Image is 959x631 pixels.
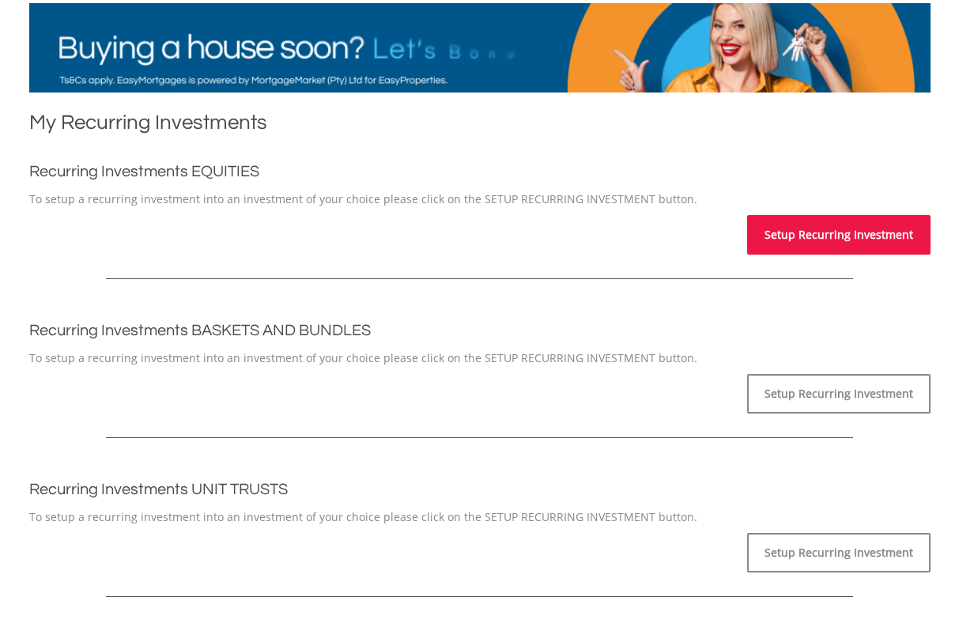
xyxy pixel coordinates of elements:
[747,215,931,255] a: Setup Recurring Investment
[29,3,931,93] img: EasyMortage Promotion Banner
[29,509,931,525] p: To setup a recurring investment into an investment of your choice please click on the SETUP RECUR...
[29,160,931,183] h2: Recurring Investments EQUITIES
[747,533,931,572] a: Setup Recurring Investment
[29,108,931,144] h1: My Recurring Investments
[29,191,931,207] p: To setup a recurring investment into an investment of your choice please click on the SETUP RECUR...
[29,478,931,501] h2: Recurring Investments UNIT TRUSTS
[29,350,931,366] p: To setup a recurring investment into an investment of your choice please click on the SETUP RECUR...
[29,319,931,342] h2: Recurring Investments BASKETS AND BUNDLES
[747,374,931,414] a: Setup Recurring Investment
